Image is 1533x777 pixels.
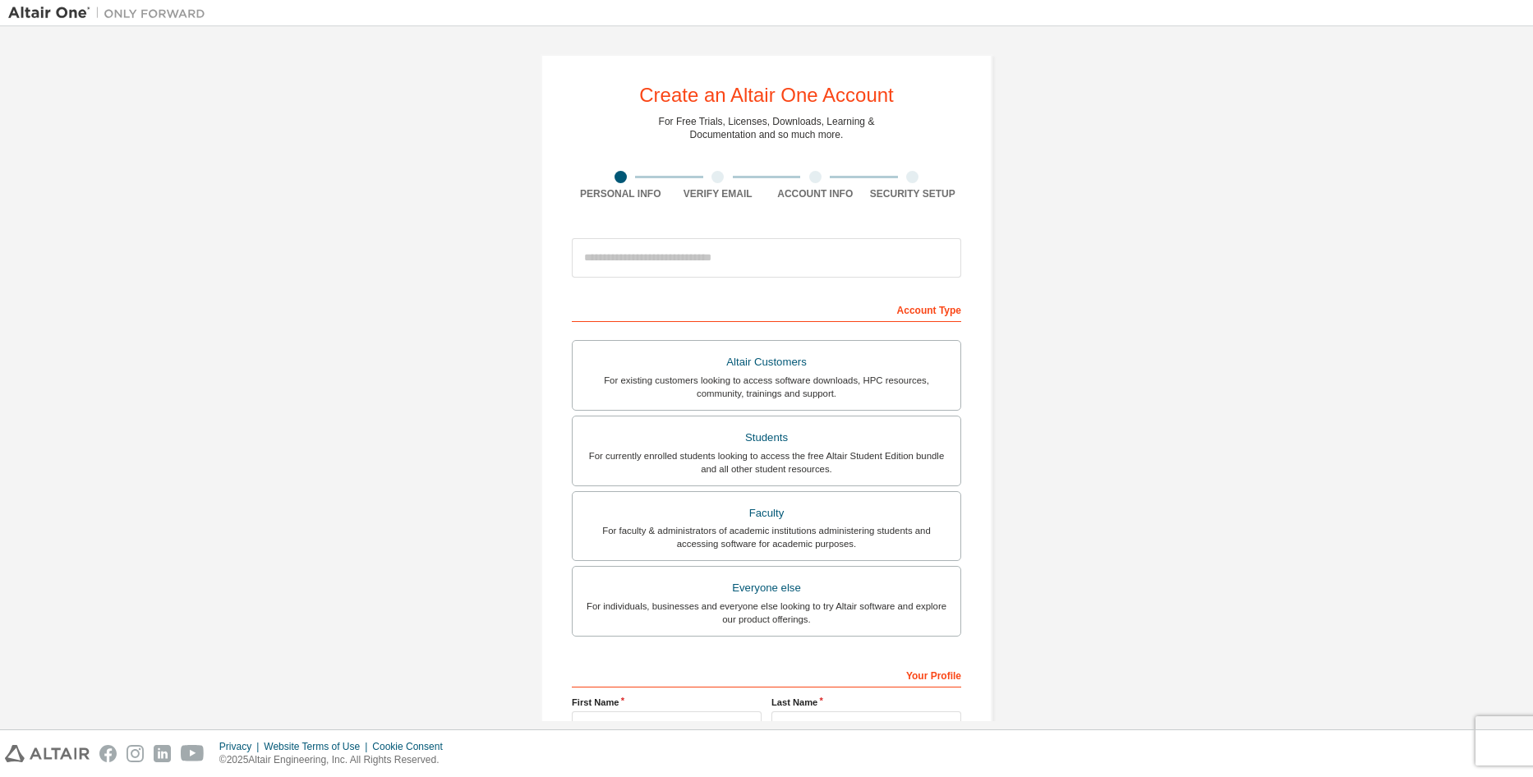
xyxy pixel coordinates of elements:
[181,745,205,762] img: youtube.svg
[659,115,875,141] div: For Free Trials, Licenses, Downloads, Learning & Documentation and so much more.
[582,449,951,476] div: For currently enrolled students looking to access the free Altair Student Edition bundle and all ...
[99,745,117,762] img: facebook.svg
[670,187,767,200] div: Verify Email
[127,745,144,762] img: instagram.svg
[582,502,951,525] div: Faculty
[154,745,171,762] img: linkedin.svg
[582,374,951,400] div: For existing customers looking to access software downloads, HPC resources, community, trainings ...
[372,740,452,753] div: Cookie Consent
[219,753,453,767] p: © 2025 Altair Engineering, Inc. All Rights Reserved.
[771,696,961,709] label: Last Name
[582,524,951,550] div: For faculty & administrators of academic institutions administering students and accessing softwa...
[582,426,951,449] div: Students
[639,85,894,105] div: Create an Altair One Account
[864,187,962,200] div: Security Setup
[582,577,951,600] div: Everyone else
[264,740,372,753] div: Website Terms of Use
[572,696,762,709] label: First Name
[8,5,214,21] img: Altair One
[572,187,670,200] div: Personal Info
[572,661,961,687] div: Your Profile
[219,740,264,753] div: Privacy
[582,351,951,374] div: Altair Customers
[582,600,951,626] div: For individuals, businesses and everyone else looking to try Altair software and explore our prod...
[572,296,961,322] div: Account Type
[766,187,864,200] div: Account Info
[5,745,90,762] img: altair_logo.svg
